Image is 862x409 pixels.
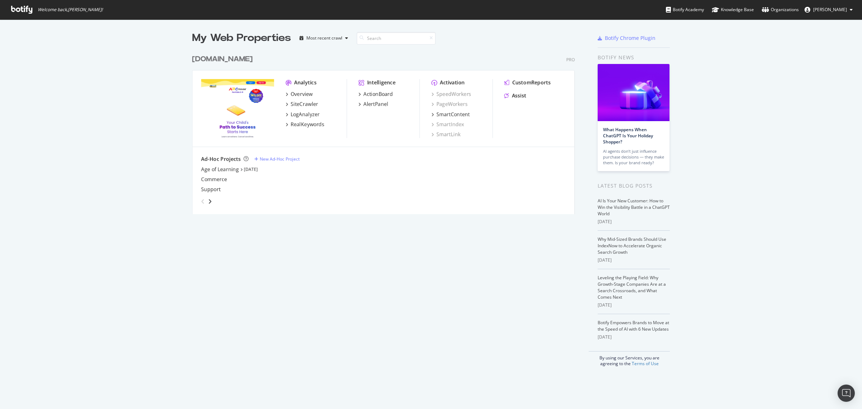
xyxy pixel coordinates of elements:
div: CustomReports [512,79,551,86]
a: CustomReports [504,79,551,86]
div: angle-right [208,198,213,205]
div: AlertPanel [363,101,388,108]
span: Jennifer Seegmiller [813,6,847,13]
button: [PERSON_NAME] [799,4,858,15]
div: Pro [566,56,575,63]
a: Terms of Use [632,360,659,367]
div: Overview [291,91,313,98]
a: What Happens When ChatGPT Is Your Holiday Shopper? [603,127,653,145]
div: [DATE] [598,219,670,225]
div: Analytics [294,79,316,86]
div: AI agents don’t just influence purchase decisions — they make them. Is your brand ready? [603,148,664,166]
img: www.abcmouse.com [201,79,274,137]
div: ActionBoard [363,91,393,98]
div: LogAnalyzer [291,111,320,118]
div: Activation [440,79,465,86]
a: [DOMAIN_NAME] [192,54,255,64]
a: AlertPanel [358,101,388,108]
img: What Happens When ChatGPT Is Your Holiday Shopper? [598,64,669,121]
a: ActionBoard [358,91,393,98]
a: SmartContent [431,111,470,118]
div: SmartContent [436,111,470,118]
a: Botify Chrome Plugin [598,35,655,42]
div: RealKeywords [291,121,324,128]
div: [DATE] [598,334,670,340]
a: Age of Learning [201,166,239,173]
div: Organizations [762,6,799,13]
a: Commerce [201,176,227,183]
div: Assist [512,92,526,99]
input: Search [357,32,436,45]
div: Ad-Hoc Projects [201,156,241,163]
a: Why Mid-Sized Brands Should Use IndexNow to Accelerate Organic Search Growth [598,236,666,255]
a: Botify Empowers Brands to Move at the Speed of AI with 6 New Updates [598,320,669,332]
div: Knowledge Base [712,6,754,13]
div: My Web Properties [192,31,291,45]
div: grid [192,45,580,214]
a: SiteCrawler [286,101,318,108]
div: New Ad-Hoc Project [260,156,300,162]
div: [DOMAIN_NAME] [192,54,252,64]
div: [DATE] [598,302,670,308]
div: Most recent crawl [306,36,342,40]
div: SiteCrawler [291,101,318,108]
a: Overview [286,91,313,98]
a: SmartLink [431,131,460,138]
a: Assist [504,92,526,99]
a: Support [201,186,221,193]
a: [DATE] [244,166,258,172]
div: Open Intercom Messenger [838,385,855,402]
div: angle-left [198,196,208,207]
div: Latest Blog Posts [598,182,670,190]
a: LogAnalyzer [286,111,320,118]
a: PageWorkers [431,101,468,108]
span: Welcome back, [PERSON_NAME] ! [38,7,103,13]
button: Most recent crawl [297,32,351,44]
a: Leveling the Playing Field: Why Growth-Stage Companies Are at a Search Crossroads, and What Comes... [598,275,666,300]
div: Botify news [598,54,670,61]
div: Intelligence [367,79,395,86]
div: [DATE] [598,257,670,263]
a: AI Is Your New Customer: How to Win the Visibility Battle in a ChatGPT World [598,198,670,217]
div: By using our Services, you are agreeing to the [589,351,670,367]
a: SpeedWorkers [431,91,471,98]
a: RealKeywords [286,121,324,128]
a: SmartIndex [431,121,464,128]
a: New Ad-Hoc Project [254,156,300,162]
div: Botify Chrome Plugin [605,35,655,42]
div: Botify Academy [666,6,704,13]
